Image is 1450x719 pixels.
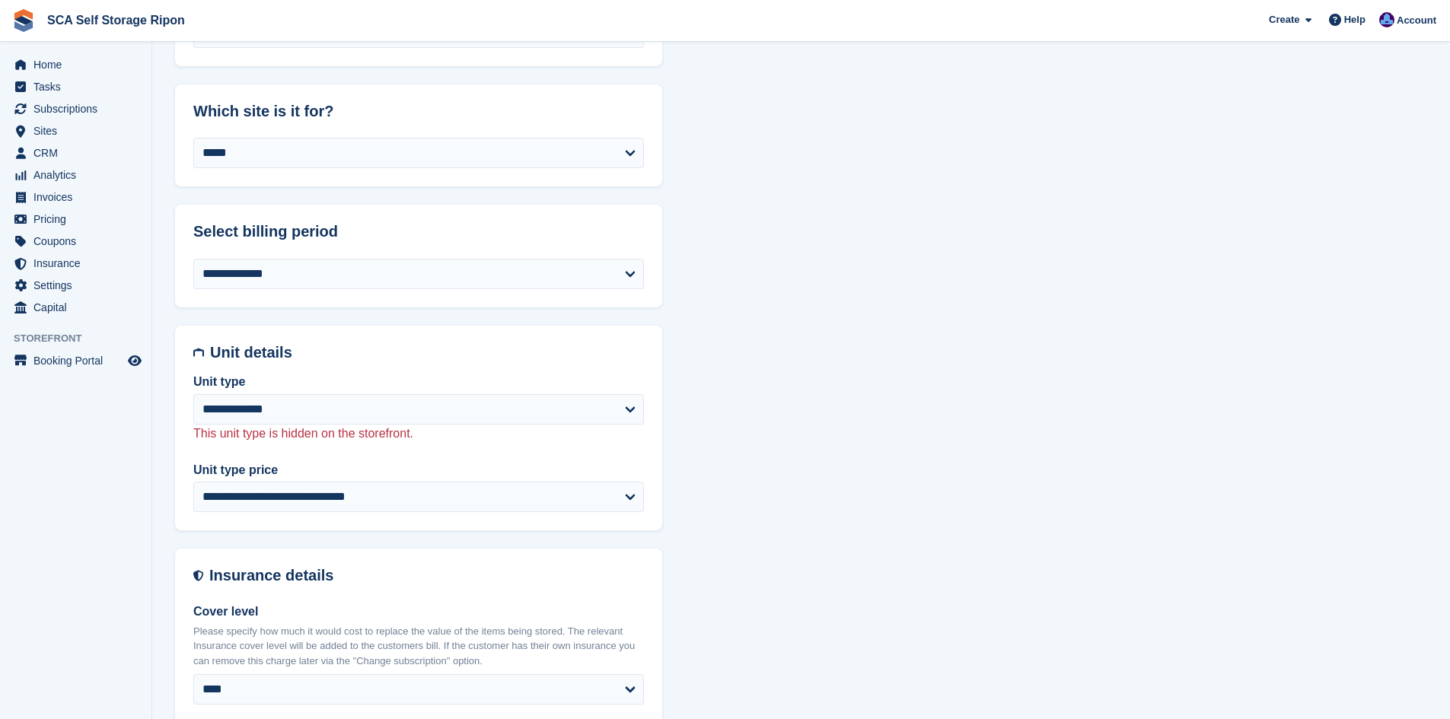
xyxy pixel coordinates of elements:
span: Booking Portal [33,350,125,371]
a: menu [8,120,144,142]
h2: Insurance details [209,567,644,584]
a: SCA Self Storage Ripon [41,8,191,33]
p: Please specify how much it would cost to replace the value of the items being stored. The relevan... [193,624,644,669]
span: Coupons [33,231,125,252]
span: Pricing [33,208,125,230]
a: menu [8,164,144,186]
img: stora-icon-8386f47178a22dfd0bd8f6a31ec36ba5ce8667c1dd55bd0f319d3a0aa187defe.svg [12,9,35,32]
span: Insurance [33,253,125,274]
span: Account [1397,13,1436,28]
a: menu [8,186,144,208]
label: Unit type [193,373,644,391]
a: menu [8,350,144,371]
span: Sites [33,120,125,142]
label: Unit type price [193,461,644,479]
span: Help [1344,12,1366,27]
p: This unit type is hidden on the storefront. [193,425,644,443]
a: menu [8,275,144,296]
span: Home [33,54,125,75]
span: Invoices [33,186,125,208]
img: unit-details-icon-595b0c5c156355b767ba7b61e002efae458ec76ed5ec05730b8e856ff9ea34a9.svg [193,344,204,361]
a: menu [8,297,144,318]
span: Storefront [14,331,151,346]
span: CRM [33,142,125,164]
h2: Unit details [210,344,644,361]
span: Capital [33,297,125,318]
img: Sarah Race [1379,12,1394,27]
span: Subscriptions [33,98,125,119]
img: insurance-details-icon-731ffda60807649b61249b889ba3c5e2b5c27d34e2e1fb37a309f0fde93ff34a.svg [193,567,203,584]
span: Create [1269,12,1299,27]
a: menu [8,253,144,274]
a: menu [8,208,144,230]
label: Cover level [193,603,644,621]
a: menu [8,231,144,252]
a: menu [8,76,144,97]
span: Tasks [33,76,125,97]
a: menu [8,54,144,75]
a: menu [8,142,144,164]
span: Analytics [33,164,125,186]
a: menu [8,98,144,119]
h2: Select billing period [193,223,644,240]
span: Settings [33,275,125,296]
h2: Which site is it for? [193,103,644,120]
a: Preview store [126,352,144,370]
